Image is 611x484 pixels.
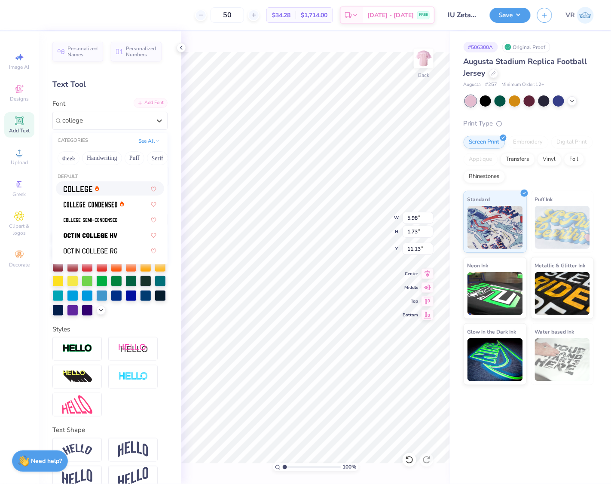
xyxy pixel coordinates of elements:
[9,127,30,134] span: Add Text
[126,46,156,58] span: Personalized Numbers
[9,261,30,268] span: Decorate
[464,42,498,52] div: # 506300A
[577,7,594,24] img: Val Rhey Lodueta
[52,425,168,435] div: Text Shape
[464,136,505,149] div: Screen Print
[64,248,117,254] img: Octin College Rg
[467,338,523,381] img: Glow in the Dark Ink
[566,7,594,24] a: VR
[502,42,550,52] div: Original Proof
[415,50,432,67] img: Back
[125,151,144,165] button: Puff
[58,151,79,165] button: Greek
[535,261,586,270] span: Metallic & Glitter Ink
[508,136,549,149] div: Embroidery
[502,81,545,89] span: Minimum Order: 12 +
[62,444,92,456] img: Arc
[441,6,483,24] input: Untitled Design
[535,206,590,249] img: Puff Ink
[403,271,418,277] span: Center
[486,81,498,89] span: # 257
[64,217,117,223] img: College Semi-condensed
[62,370,92,384] img: 3d Illusion
[467,327,516,336] span: Glow in the Dark Ink
[67,46,98,58] span: Personalized Names
[147,151,168,165] button: Serif
[118,372,148,382] img: Negative Space
[490,8,531,23] button: Save
[52,173,168,181] div: Default
[62,395,92,414] img: Free Distort
[4,223,34,236] span: Clipart & logos
[64,202,117,208] img: College Condensed
[464,153,498,166] div: Applique
[464,119,594,129] div: Print Type
[467,195,490,204] span: Standard
[52,325,168,334] div: Styles
[535,327,574,336] span: Water based Ink
[9,64,30,70] span: Image AI
[564,153,584,166] div: Foil
[467,272,523,315] img: Neon Ink
[403,312,418,318] span: Bottom
[501,153,535,166] div: Transfers
[418,71,429,79] div: Back
[82,151,122,165] button: Handwriting
[403,298,418,304] span: Top
[272,11,290,20] span: $34.28
[11,159,28,166] span: Upload
[301,11,327,20] span: $1,714.00
[118,441,148,458] img: Arch
[538,153,562,166] div: Vinyl
[535,338,590,381] img: Water based Ink
[52,79,168,90] div: Text Tool
[464,56,587,78] span: Augusta Stadium Replica Football Jersey
[403,285,418,291] span: Middle
[31,457,62,466] strong: Need help?
[52,99,65,109] label: Font
[566,10,575,20] span: VR
[535,195,553,204] span: Puff Ink
[464,170,505,183] div: Rhinestones
[419,12,428,18] span: FREE
[13,191,26,198] span: Greek
[134,98,168,108] div: Add Font
[58,137,88,144] div: CATEGORIES
[64,186,92,192] img: College
[467,206,523,249] img: Standard
[535,272,590,315] img: Metallic & Glitter Ink
[10,95,29,102] span: Designs
[118,343,148,354] img: Shadow
[62,344,92,354] img: Stroke
[136,137,162,145] button: See All
[343,463,357,471] span: 100 %
[64,233,117,239] img: Octin College Hv (Heavy)
[467,261,489,270] span: Neon Ink
[367,11,414,20] span: [DATE] - [DATE]
[211,7,244,23] input: – –
[551,136,593,149] div: Digital Print
[464,81,481,89] span: Augusta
